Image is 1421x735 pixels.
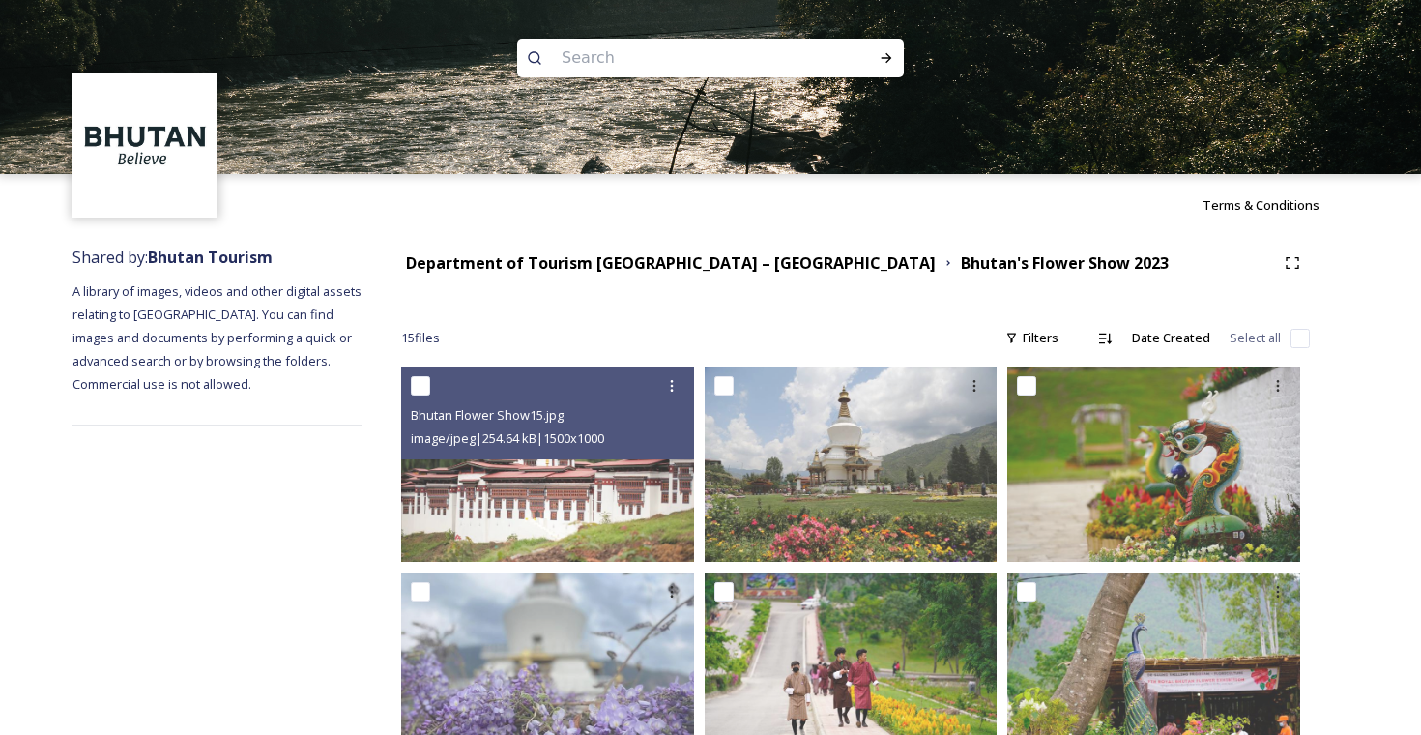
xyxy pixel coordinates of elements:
img: Bhutan Flower Show3.jpg [1007,367,1300,562]
span: Terms & Conditions [1203,196,1319,214]
strong: Bhutan Tourism [148,247,273,268]
span: 15 file s [401,329,440,347]
div: Date Created [1122,319,1220,357]
img: Bhutan Flower Show15.jpg [401,367,694,562]
span: A library of images, videos and other digital assets relating to [GEOGRAPHIC_DATA]. You can find ... [72,282,364,393]
strong: Department of Tourism [GEOGRAPHIC_DATA] – [GEOGRAPHIC_DATA] [406,252,936,274]
a: Terms & Conditions [1203,193,1348,217]
strong: Bhutan's Flower Show 2023 [961,252,1169,274]
span: Select all [1230,329,1281,347]
span: Bhutan Flower Show15.jpg [411,406,564,424]
input: Search [552,37,817,79]
span: image/jpeg | 254.64 kB | 1500 x 1000 [411,429,604,447]
img: BT_Logo_BB_Lockup_CMYK_High%2520Res.jpg [75,75,216,216]
span: Shared by: [72,247,273,268]
img: Bhutan Flower Show1.jpg [705,367,998,562]
div: Filters [996,319,1068,357]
